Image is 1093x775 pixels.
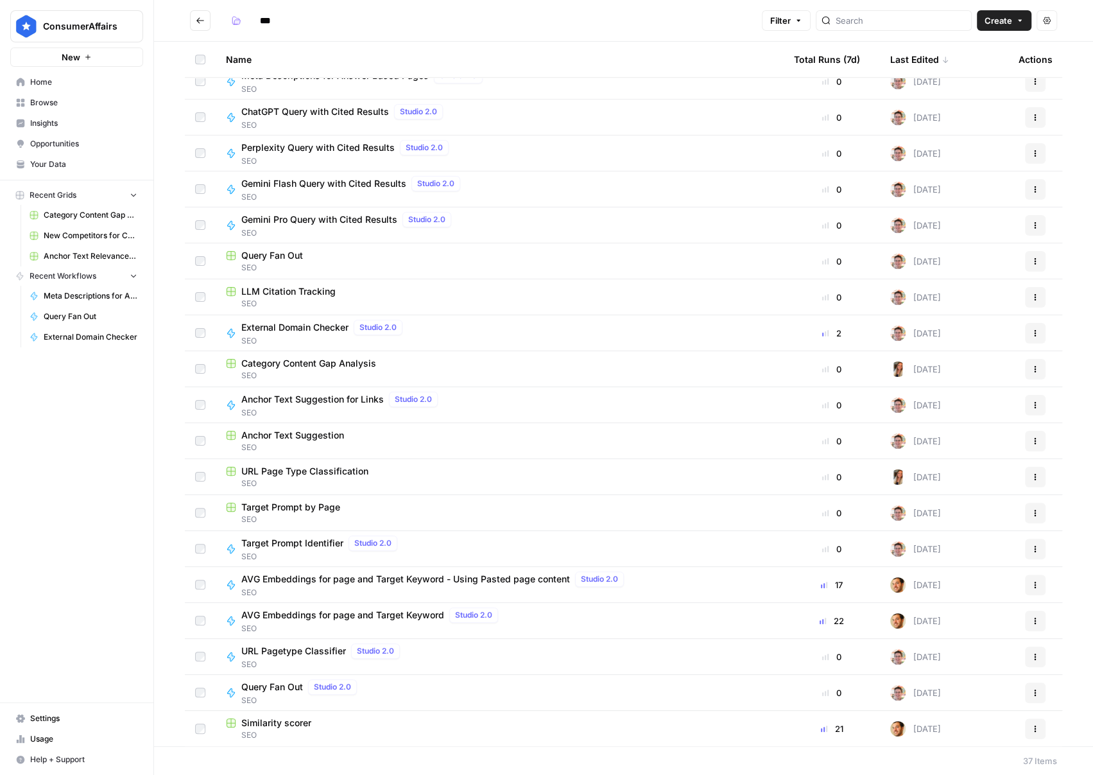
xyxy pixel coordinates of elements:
[10,186,143,205] button: Recent Grids
[400,106,437,118] span: Studio 2.0
[762,10,811,31] button: Filter
[10,113,143,134] a: Insights
[241,551,402,562] span: SEO
[890,182,906,197] img: cligphsu63qclrxpa2fa18wddixk
[241,227,456,239] span: SEO
[890,649,941,665] div: [DATE]
[890,541,906,557] img: cligphsu63qclrxpa2fa18wddixk
[770,14,791,27] span: Filter
[44,230,137,241] span: New Competitors for Category Gap
[890,218,906,233] img: cligphsu63qclrxpa2fa18wddixk
[44,331,137,343] span: External Domain Checker
[44,290,137,302] span: Meta Descriptions for Answer Based Pages
[890,721,906,736] img: 7dkj40nmz46gsh6f912s7bk0kz0q
[890,146,941,161] div: [DATE]
[241,357,376,370] span: Category Content Gap Analysis
[226,679,773,706] a: Query Fan OutStudio 2.0SEO
[30,76,137,88] span: Home
[226,392,773,419] a: Anchor Text Suggestion for LinksStudio 2.0SEO
[62,51,80,64] span: New
[794,42,860,77] div: Total Runs (7d)
[24,327,143,347] a: External Domain Checker
[890,218,941,233] div: [DATE]
[890,577,941,593] div: [DATE]
[977,10,1031,31] button: Create
[354,537,392,549] span: Studio 2.0
[890,74,906,89] img: cligphsu63qclrxpa2fa18wddixk
[15,15,38,38] img: ConsumerAffairs Logo
[241,429,344,442] span: Anchor Text Suggestion
[10,708,143,729] a: Settings
[890,326,906,341] img: cligphsu63qclrxpa2fa18wddixk
[226,285,773,309] a: LLM Citation TrackingSEO
[794,399,870,412] div: 0
[226,536,773,562] a: Target Prompt IdentifierStudio 2.0SEO
[30,754,137,765] span: Help + Support
[226,643,773,670] a: URL Pagetype ClassifierStudio 2.0SEO
[794,363,870,376] div: 0
[226,571,773,598] a: AVG Embeddings for page and Target Keyword - Using Pasted page contentStudio 2.0SEO
[890,685,941,701] div: [DATE]
[794,147,870,160] div: 0
[30,713,137,724] span: Settings
[794,183,870,196] div: 0
[44,209,137,221] span: Category Content Gap Analysis
[241,659,405,670] span: SEO
[30,159,137,170] span: Your Data
[24,286,143,306] a: Meta Descriptions for Answer Based Pages
[890,685,906,701] img: cligphsu63qclrxpa2fa18wddixk
[241,407,443,419] span: SEO
[10,10,143,42] button: Workspace: ConsumerAffairs
[241,623,503,634] span: SEO
[43,20,121,33] span: ConsumerAffairs
[794,255,870,268] div: 0
[30,118,137,129] span: Insights
[190,10,211,31] button: Go back
[794,614,870,627] div: 22
[226,212,773,239] a: Gemini Pro Query with Cited ResultsStudio 2.0SEO
[890,721,941,736] div: [DATE]
[226,717,773,741] a: Similarity scorerSEO
[794,722,870,735] div: 21
[985,14,1012,27] span: Create
[24,225,143,246] a: New Competitors for Category Gap
[241,141,395,154] span: Perplexity Query with Cited Results
[890,397,906,413] img: cligphsu63qclrxpa2fa18wddixk
[890,469,941,485] div: [DATE]
[794,543,870,555] div: 0
[44,250,137,262] span: Anchor Text Relevance Audit
[226,68,773,95] a: Meta Descriptions for Answer Based PagesStudio 2.0SEO
[24,306,143,327] a: Query Fan Out
[836,14,966,27] input: Search
[890,146,906,161] img: cligphsu63qclrxpa2fa18wddixk
[241,105,389,118] span: ChatGPT Query with Cited Results
[226,320,773,347] a: External Domain CheckerStudio 2.0SEO
[241,335,408,347] span: SEO
[241,465,368,478] span: URL Page Type Classification
[226,442,773,453] span: SEO
[226,465,773,489] a: URL Page Type ClassificationSEO
[890,613,941,629] div: [DATE]
[241,119,448,131] span: SEO
[890,397,941,413] div: [DATE]
[794,435,870,448] div: 0
[10,48,143,67] button: New
[226,514,773,525] span: SEO
[890,290,941,305] div: [DATE]
[890,433,906,449] img: cligphsu63qclrxpa2fa18wddixk
[890,254,906,269] img: cligphsu63qclrxpa2fa18wddixk
[359,322,397,333] span: Studio 2.0
[241,573,570,586] span: AVG Embeddings for page and Target Keyword - Using Pasted page content
[241,717,311,729] span: Similarity scorer
[794,650,870,663] div: 0
[10,749,143,770] button: Help + Support
[890,505,941,521] div: [DATE]
[241,587,629,598] span: SEO
[226,357,773,381] a: Category Content Gap AnalysisSEO
[1023,754,1057,767] div: 37 Items
[226,298,773,309] span: SEO
[10,72,143,92] a: Home
[241,249,303,262] span: Query Fan Out
[794,111,870,124] div: 0
[794,75,870,88] div: 0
